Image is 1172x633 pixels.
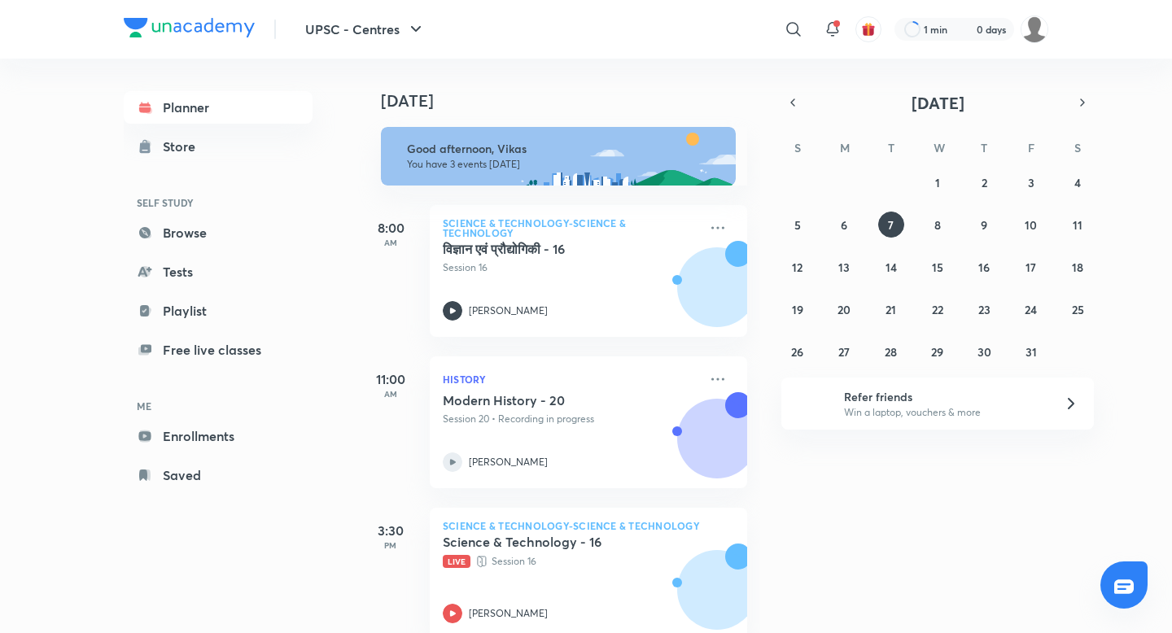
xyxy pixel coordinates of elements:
[1065,296,1091,322] button: October 25, 2025
[124,255,313,288] a: Tests
[794,140,801,155] abbr: Sunday
[844,405,1044,420] p: Win a laptop, vouchers & more
[469,606,548,621] p: [PERSON_NAME]
[978,302,991,317] abbr: October 23, 2025
[358,218,423,238] h5: 8:00
[932,302,943,317] abbr: October 22, 2025
[124,216,313,249] a: Browse
[1074,175,1081,190] abbr: October 4, 2025
[855,16,881,42] button: avatar
[358,389,423,399] p: AM
[925,338,951,365] button: October 29, 2025
[885,344,897,360] abbr: October 28, 2025
[792,260,802,275] abbr: October 12, 2025
[124,459,313,491] a: Saved
[1025,344,1037,360] abbr: October 31, 2025
[124,420,313,452] a: Enrollments
[358,238,423,247] p: AM
[971,212,997,238] button: October 9, 2025
[469,455,548,469] p: [PERSON_NAME]
[844,388,1044,405] h6: Refer friends
[1028,175,1034,190] abbr: October 3, 2025
[888,140,894,155] abbr: Tuesday
[124,130,313,163] a: Store
[1065,169,1091,195] button: October 4, 2025
[840,140,850,155] abbr: Monday
[1025,217,1037,233] abbr: October 10, 2025
[1018,338,1044,365] button: October 31, 2025
[381,127,736,186] img: afternoon
[443,555,470,568] span: Live
[1018,254,1044,280] button: October 17, 2025
[443,392,645,408] h5: Modern History - 20
[1018,212,1044,238] button: October 10, 2025
[792,302,803,317] abbr: October 19, 2025
[831,212,857,238] button: October 6, 2025
[925,169,951,195] button: October 1, 2025
[443,218,698,238] p: Science & Technology-Science & Technology
[443,521,734,530] p: Science & Technology-Science & Technology
[785,212,811,238] button: October 5, 2025
[1074,140,1081,155] abbr: Saturday
[981,217,987,233] abbr: October 9, 2025
[358,540,423,550] p: PM
[794,387,827,420] img: referral
[1072,302,1084,317] abbr: October 25, 2025
[1021,15,1048,43] img: Vikas Mishra
[1065,212,1091,238] button: October 11, 2025
[443,534,645,550] h5: Science & Technology - 16
[838,344,850,360] abbr: October 27, 2025
[785,338,811,365] button: October 26, 2025
[971,338,997,365] button: October 30, 2025
[935,175,940,190] abbr: October 1, 2025
[977,344,991,360] abbr: October 30, 2025
[838,260,850,275] abbr: October 13, 2025
[358,521,423,540] h5: 3:30
[124,295,313,327] a: Playlist
[981,140,987,155] abbr: Thursday
[971,254,997,280] button: October 16, 2025
[791,344,803,360] abbr: October 26, 2025
[381,91,763,111] h4: [DATE]
[878,254,904,280] button: October 14, 2025
[785,296,811,322] button: October 19, 2025
[1072,260,1083,275] abbr: October 18, 2025
[971,296,997,322] button: October 23, 2025
[443,369,698,389] p: History
[1025,260,1036,275] abbr: October 17, 2025
[124,189,313,216] h6: SELF STUDY
[443,241,645,257] h5: विज्ञान एवं प्रौद्योगिकी - 16
[124,18,255,41] a: Company Logo
[957,21,973,37] img: streak
[861,22,876,37] img: avatar
[443,412,698,426] p: Session 20 • Recording in progress
[925,254,951,280] button: October 15, 2025
[837,302,851,317] abbr: October 20, 2025
[878,212,904,238] button: October 7, 2025
[831,338,857,365] button: October 27, 2025
[931,344,943,360] abbr: October 29, 2025
[794,217,801,233] abbr: October 5, 2025
[1018,169,1044,195] button: October 3, 2025
[785,254,811,280] button: October 12, 2025
[841,217,847,233] abbr: October 6, 2025
[469,303,548,318] p: [PERSON_NAME]
[163,137,205,156] div: Store
[878,338,904,365] button: October 28, 2025
[443,260,698,275] p: Session 16
[886,302,896,317] abbr: October 21, 2025
[407,158,721,171] p: You have 3 events [DATE]
[925,212,951,238] button: October 8, 2025
[124,91,313,124] a: Planner
[407,142,721,156] h6: Good afternoon, Vikas
[886,260,897,275] abbr: October 14, 2025
[934,217,941,233] abbr: October 8, 2025
[925,296,951,322] button: October 22, 2025
[295,13,435,46] button: UPSC - Centres
[1018,296,1044,322] button: October 24, 2025
[1073,217,1082,233] abbr: October 11, 2025
[124,334,313,366] a: Free live classes
[124,392,313,420] h6: ME
[978,260,990,275] abbr: October 16, 2025
[831,296,857,322] button: October 20, 2025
